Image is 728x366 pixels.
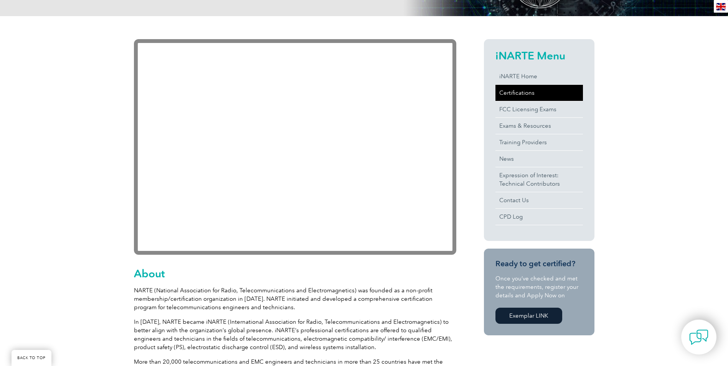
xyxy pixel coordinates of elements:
[495,134,583,150] a: Training Providers
[495,209,583,225] a: CPD Log
[689,328,708,347] img: contact-chat.png
[134,39,456,255] iframe: YouTube video player
[134,286,456,312] p: NARTE (National Association for Radio, Telecommunications and Electromagnetics) was founded as a ...
[495,192,583,208] a: Contact Us
[495,85,583,101] a: Certifications
[12,350,51,366] a: BACK TO TOP
[495,308,562,324] a: Exemplar LINK
[134,267,456,280] h2: About
[495,274,583,300] p: Once you’ve checked and met the requirements, register your details and Apply Now on
[495,259,583,269] h3: Ready to get certified?
[716,3,726,10] img: en
[134,318,456,351] p: In [DATE], NARTE became iNARTE (International Association for Radio, Telecommunications and Elect...
[495,101,583,117] a: FCC Licensing Exams
[495,118,583,134] a: Exams & Resources
[495,151,583,167] a: News
[495,49,583,62] h2: iNARTE Menu
[495,167,583,192] a: Expression of Interest:Technical Contributors
[495,68,583,84] a: iNARTE Home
